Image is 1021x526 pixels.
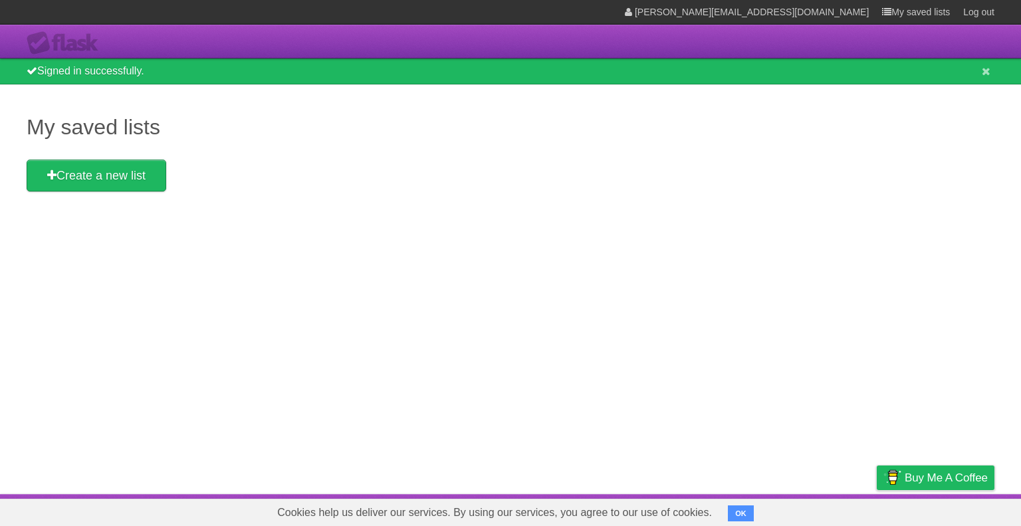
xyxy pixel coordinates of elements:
div: Flask [27,31,106,55]
img: Buy me a coffee [883,466,901,489]
span: Cookies help us deliver our services. By using our services, you agree to our use of cookies. [264,499,725,526]
a: Privacy [859,497,894,523]
a: About [700,497,728,523]
a: Terms [814,497,844,523]
a: Developers [744,497,798,523]
button: OK [728,505,754,521]
h1: My saved lists [27,111,994,143]
span: Buy me a coffee [905,466,988,489]
a: Suggest a feature [911,497,994,523]
a: Create a new list [27,160,166,192]
a: Buy me a coffee [877,465,994,490]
